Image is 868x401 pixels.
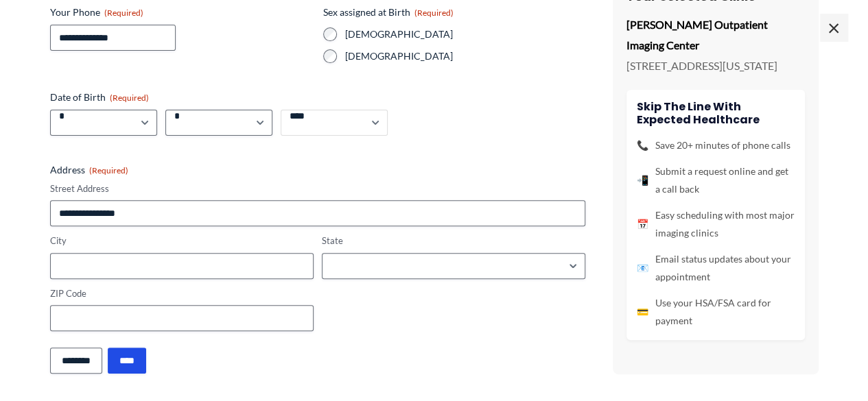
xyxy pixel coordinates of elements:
[637,293,795,329] li: Use your HSA/FSA card for payment
[323,5,454,19] legend: Sex assigned at Birth
[637,258,648,276] span: 📧
[637,302,648,320] span: 💳
[50,234,314,247] label: City
[637,99,795,125] h4: Skip the line with Expected Healthcare
[414,8,454,18] span: (Required)
[322,234,585,247] label: State
[626,14,805,55] p: [PERSON_NAME] Outpatient Imaging Center
[110,93,149,103] span: (Required)
[637,206,795,241] li: Easy scheduling with most major imaging clinics
[637,250,795,285] li: Email status updates about your appointment
[50,90,149,104] legend: Date of Birth
[820,14,847,41] span: ×
[626,55,805,75] p: [STREET_ADDRESS][US_STATE]
[637,136,795,154] li: Save 20+ minutes of phone calls
[50,287,314,300] label: ZIP Code
[345,49,585,63] label: [DEMOGRAPHIC_DATA]
[637,215,648,232] span: 📅
[104,8,143,18] span: (Required)
[637,171,648,189] span: 📲
[50,182,585,195] label: Street Address
[50,163,128,177] legend: Address
[637,162,795,197] li: Submit a request online and get a call back
[89,165,128,175] span: (Required)
[345,27,585,41] label: [DEMOGRAPHIC_DATA]
[50,5,312,19] label: Your Phone
[637,136,648,154] span: 📞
